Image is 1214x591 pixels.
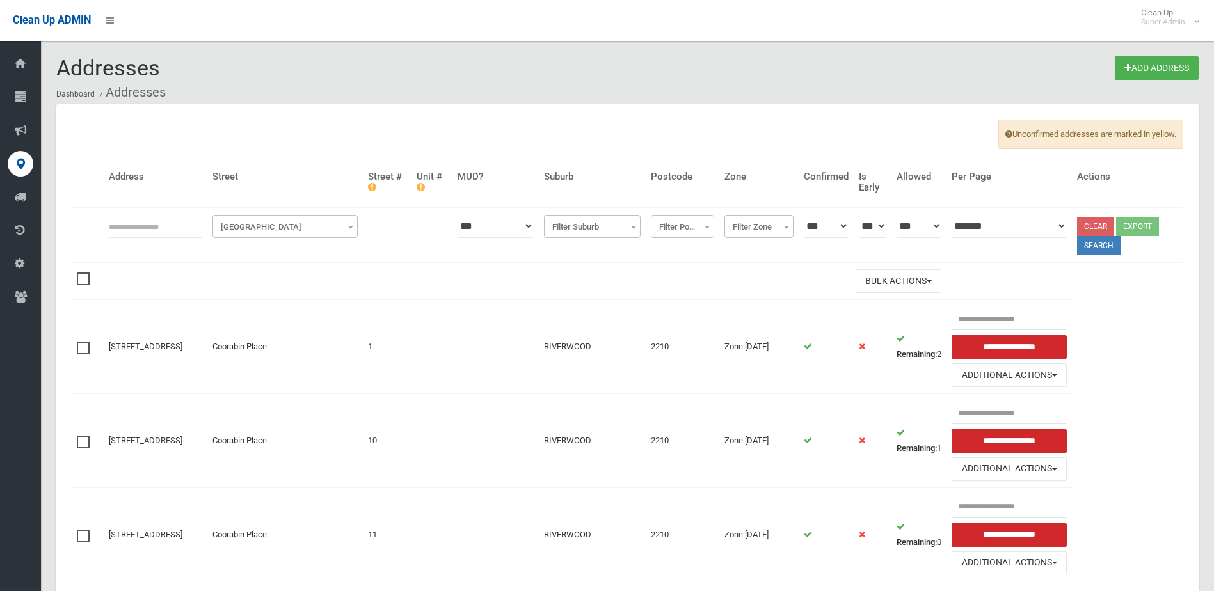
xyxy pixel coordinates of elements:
[417,171,447,193] h4: Unit #
[897,443,937,453] strong: Remaining:
[368,171,407,193] h4: Street #
[646,487,719,581] td: 2210
[363,487,412,581] td: 11
[212,171,358,182] h4: Street
[109,436,182,445] a: [STREET_ADDRESS]
[856,269,941,293] button: Bulk Actions
[891,300,946,394] td: 2
[97,81,166,104] li: Addresses
[109,342,182,351] a: [STREET_ADDRESS]
[216,218,355,236] span: Filter Street
[952,363,1067,387] button: Additional Actions
[724,215,794,238] span: Filter Zone
[646,300,719,394] td: 2210
[897,537,937,547] strong: Remaining:
[1077,171,1178,182] h4: Actions
[207,487,363,581] td: Coorabin Place
[109,530,182,539] a: [STREET_ADDRESS]
[207,300,363,394] td: Coorabin Place
[539,394,646,488] td: RIVERWOOD
[651,215,714,238] span: Filter Postcode
[458,171,534,182] h4: MUD?
[56,55,160,81] span: Addresses
[539,487,646,581] td: RIVERWOOD
[654,218,711,236] span: Filter Postcode
[719,394,799,488] td: Zone [DATE]
[859,171,886,193] h4: Is Early
[1077,236,1121,255] button: Search
[897,171,941,182] h4: Allowed
[998,120,1183,149] span: Unconfirmed addresses are marked in yellow.
[544,171,641,182] h4: Suburb
[646,394,719,488] td: 2210
[547,218,637,236] span: Filter Suburb
[363,300,412,394] td: 1
[804,171,849,182] h4: Confirmed
[13,14,91,26] span: Clean Up ADMIN
[728,218,790,236] span: Filter Zone
[1135,8,1198,27] span: Clean Up
[212,215,358,238] span: Filter Street
[544,215,641,238] span: Filter Suburb
[891,487,946,581] td: 0
[719,487,799,581] td: Zone [DATE]
[1141,17,1185,27] small: Super Admin
[952,171,1067,182] h4: Per Page
[891,394,946,488] td: 1
[539,300,646,394] td: RIVERWOOD
[897,349,937,359] strong: Remaining:
[1077,217,1114,236] a: Clear
[109,171,202,182] h4: Address
[952,457,1067,481] button: Additional Actions
[724,171,794,182] h4: Zone
[56,90,95,98] a: Dashboard
[1115,56,1199,80] a: Add Address
[952,551,1067,575] button: Additional Actions
[207,394,363,488] td: Coorabin Place
[363,394,412,488] td: 10
[719,300,799,394] td: Zone [DATE]
[651,171,714,182] h4: Postcode
[1116,217,1159,236] button: Export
